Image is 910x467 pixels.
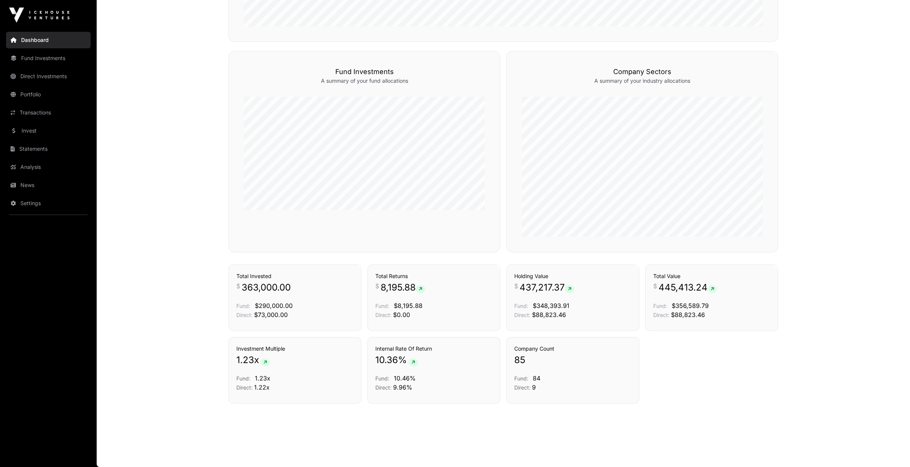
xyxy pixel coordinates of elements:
a: Dashboard [6,32,91,48]
span: 1.23x [255,374,270,382]
span: Fund: [236,375,250,382]
a: News [6,177,91,193]
a: Settings [6,195,91,212]
span: Direct: [514,312,531,318]
span: 9 [532,383,536,391]
span: $88,823.46 [671,311,705,319]
span: $0.00 [393,311,410,319]
span: 10.36 [375,354,398,366]
h3: Total Value [653,272,770,280]
h3: Internal Rate Of Return [375,345,492,353]
span: Fund: [514,375,528,382]
span: Fund: [514,303,528,309]
span: $73,000.00 [254,311,288,319]
span: $ [375,281,379,291]
span: $ [236,281,240,291]
a: Direct Investments [6,68,91,85]
a: Analysis [6,159,91,175]
span: 85 [514,354,525,366]
span: $356,589.79 [672,302,709,309]
span: 1.22x [254,383,270,391]
h3: Holding Value [514,272,631,280]
span: % [398,354,407,366]
a: Invest [6,122,91,139]
a: Transactions [6,104,91,121]
span: Direct: [236,384,253,391]
span: Direct: [514,384,531,391]
span: 445,413.24 [659,281,717,294]
h3: Company Sectors [522,66,763,77]
h3: Total Returns [375,272,492,280]
span: $8,195.88 [394,302,423,309]
span: 84 [533,374,540,382]
h3: Fund Investments [244,66,485,77]
h3: Investment Multiple [236,345,353,353]
img: Icehouse Ventures Logo [9,8,69,23]
span: 8,195.88 [381,281,425,294]
a: Fund Investments [6,50,91,66]
span: Direct: [375,384,392,391]
a: Statements [6,141,91,157]
span: Direct: [236,312,253,318]
span: Fund: [375,375,389,382]
span: $348,393.91 [533,302,569,309]
p: A summary of your fund allocations [244,77,485,85]
span: x [254,354,259,366]
iframe: Chat Widget [872,431,910,467]
span: $290,000.00 [255,302,293,309]
h3: Total Invested [236,272,353,280]
span: Fund: [236,303,250,309]
span: Fund: [653,303,667,309]
p: A summary of your industry allocations [522,77,763,85]
span: $88,823.46 [532,311,566,319]
span: Direct: [653,312,669,318]
span: $ [514,281,518,291]
span: 437,217.37 [520,281,574,294]
span: 9.96% [393,383,412,391]
a: Portfolio [6,86,91,103]
span: 10.46% [394,374,416,382]
span: Fund: [375,303,389,309]
h3: Company Count [514,345,631,353]
span: 363,000.00 [242,281,291,294]
span: $ [653,281,657,291]
span: Direct: [375,312,392,318]
span: 1.23 [236,354,254,366]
